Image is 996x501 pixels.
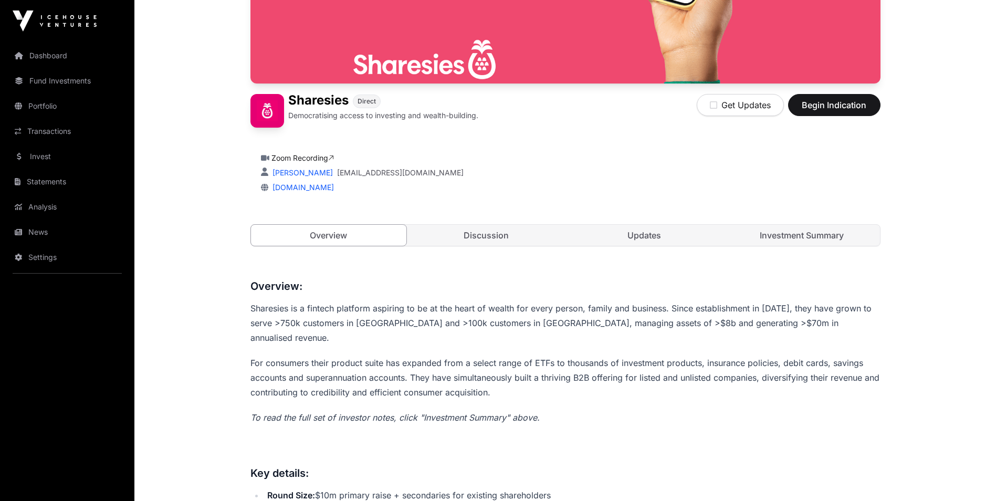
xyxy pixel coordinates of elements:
a: [PERSON_NAME] [270,168,333,177]
a: Portfolio [8,95,126,118]
span: Direct [358,97,376,106]
a: [EMAIL_ADDRESS][DOMAIN_NAME] [337,168,464,178]
a: Investment Summary [724,225,880,246]
a: Zoom Recording [271,153,334,162]
h1: Sharesies [288,94,349,108]
a: Begin Indication [788,105,880,115]
a: [DOMAIN_NAME] [268,183,334,192]
p: For consumers their product suite has expanded from a select range of ETFs to thousands of invest... [250,356,880,400]
a: Transactions [8,120,126,143]
h3: Key details: [250,465,880,482]
img: Sharesies [250,94,284,128]
a: Statements [8,170,126,193]
button: Begin Indication [788,94,880,116]
span: Begin Indication [801,99,867,111]
a: Invest [8,145,126,168]
button: Get Updates [697,94,784,116]
a: Fund Investments [8,69,126,92]
a: Dashboard [8,44,126,67]
a: Settings [8,246,126,269]
strong: Round Size: [267,490,315,500]
a: Overview [250,224,407,246]
a: Discussion [408,225,564,246]
p: Democratising access to investing and wealth-building. [288,110,478,121]
iframe: Chat Widget [943,451,996,501]
em: To read the full set of investor notes, click "Investment Summary" above. [250,412,540,423]
img: Icehouse Ventures Logo [13,11,97,32]
nav: Tabs [251,225,880,246]
a: Updates [567,225,722,246]
h3: Overview: [250,278,880,295]
a: News [8,221,126,244]
a: Analysis [8,195,126,218]
p: Sharesies is a fintech platform aspiring to be at the heart of wealth for every person, family an... [250,301,880,345]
